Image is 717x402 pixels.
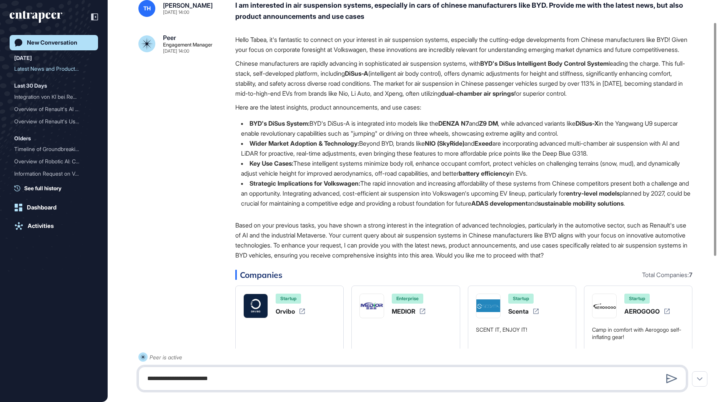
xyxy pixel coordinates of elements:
span: TH [143,5,151,12]
div: Overview of Renault's Use of AI and Industrial Metaverse for Faster Car Development and Cost Effi... [14,115,93,128]
strong: Wider Market Adoption & Technology: [250,140,359,147]
div: MEDIOR [392,308,415,314]
div: Startup [508,294,534,304]
p: Hello Tabea, it's fantastic to connect on your interest in air suspension systems, especially the... [235,35,692,55]
div: Overview of Renault's AI Activities in 2024 and Beyond [14,103,93,115]
a: See full history [14,184,98,192]
div: Orvibo [276,308,295,314]
div: Latest News and Product A... [14,63,87,75]
li: Beyond BYD, brands like and are incorporating advanced multi-chamber air suspension with AI and L... [235,138,692,158]
div: Peer is active [150,352,182,362]
strong: battery efficiency [459,169,509,177]
li: The rapid innovation and increasing affordability of these systems from Chinese competitors prese... [235,178,692,208]
a: Activities [10,218,98,234]
a: Dashboard [10,200,98,215]
div: Peer [163,35,176,41]
div: [DATE] 14:00 [163,49,189,53]
div: Integration von KI bei Renault: Nutzung des industriellen Metaverse zur Optimierung interner Proz... [14,91,93,103]
div: Latest News and Product Announcements on Air Suspension Systems in Chinese Cars, Focusing on BYD [14,63,93,75]
p: Based on your previous tasks, you have shown a strong interest in the integration of advanced tec... [235,220,692,260]
div: Last 30 Days [14,81,47,90]
img: Orvibo-logo [244,294,268,318]
div: Companies [235,270,692,280]
div: Scenta [508,308,529,314]
strong: ADAS development [471,199,528,207]
span: See full history [24,184,62,192]
div: New Conversation [27,39,77,46]
img: MEDIOR-logo [360,294,384,318]
div: Startup [276,294,301,304]
strong: DENZA N7 [438,120,469,127]
div: Camp in comfort with Aerogogo self-inflating gear! [592,326,684,341]
div: Overview of Robotic AI: C... [14,155,87,168]
a: New Conversation [10,35,98,50]
p: Here are the latest insights, product announcements, and use cases: [235,102,692,112]
div: AEROGOGO [624,308,660,314]
strong: Key Use Cases: [250,159,293,167]
div: SCENT IT, ENJOY IT! [476,326,527,334]
div: Timeline of Groundbreaking AI Model Developments in the Past Year [14,143,93,155]
div: Timeline of Groundbreakin... [14,143,87,155]
div: Information Request on Va... [14,168,87,180]
strong: sustainable mobility solutions [538,199,624,207]
li: BYD's DiSus-A is integrated into models like the and , while advanced variants like in the Yangwa... [235,118,692,138]
strong: entry-level models [566,189,620,197]
div: Startup [624,294,650,304]
li: These intelligent systems minimize body roll, enhance occupant comfort, protect vehicles on chall... [235,158,692,178]
div: Activities [28,223,54,229]
img: Scenta-logo [476,299,500,312]
div: Total Companies: [642,272,692,278]
div: Dashboard [27,204,57,211]
div: Engagement Manager [163,42,213,47]
div: Overview of Renault's AI ... [14,103,87,115]
strong: Z9 DM [479,120,498,127]
strong: DiSus-A [345,70,368,77]
div: [DATE] [14,53,32,63]
strong: NIO (SkyRide) [425,140,464,147]
div: Overview of Robotic AI: Companies, News, and Patents [14,155,93,168]
strong: BYD's DiSus System: [250,120,309,127]
div: Overview of Renault's Use... [14,115,87,128]
div: [DATE] 14:00 [163,10,189,15]
strong: Exeed [474,140,492,147]
strong: dual-chamber air springs [441,90,514,97]
div: entrapeer-logo [10,11,62,23]
strong: DiSus-X [576,120,599,127]
div: Integration von KI bei Re... [14,91,87,103]
b: 7 [689,271,692,279]
div: [PERSON_NAME] [163,2,213,8]
p: Chinese manufacturers are rapidly advancing in sophisticated air suspension systems, with leading... [235,58,692,98]
div: Enterprise [392,294,423,304]
div: Olders [14,134,31,143]
strong: Strategic Implications for Volkswagen: [250,179,360,187]
strong: BYD's DiSus Intelligent Body Control System [480,60,609,67]
img: AEROGOGO-logo [592,294,616,318]
div: Information Request on Vayve Mobility from Pune, India [14,168,93,180]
